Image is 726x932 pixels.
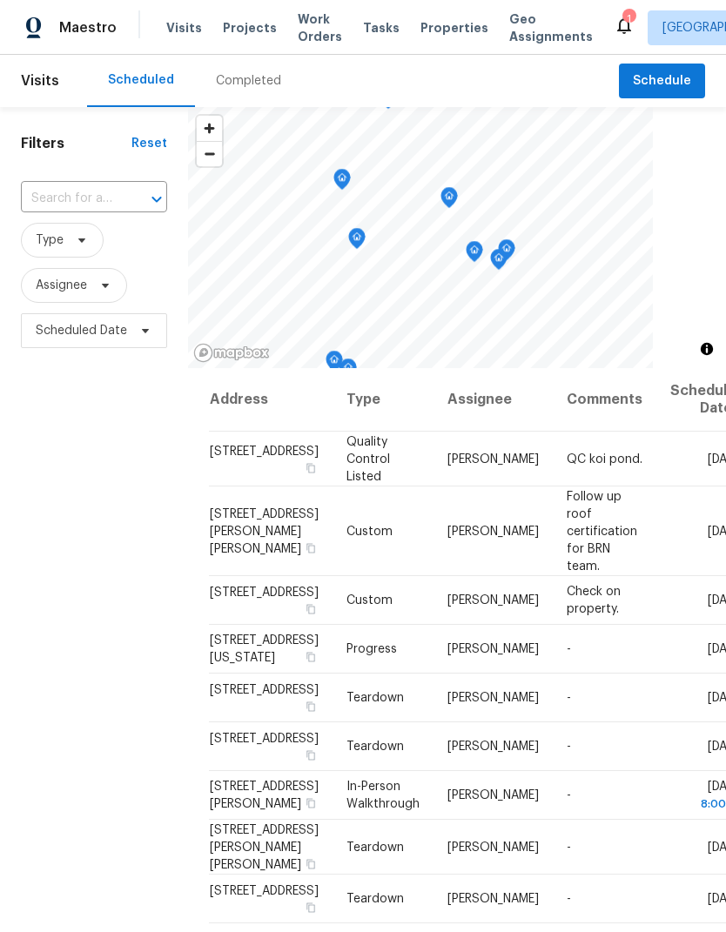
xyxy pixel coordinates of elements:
span: - [567,643,571,655]
div: Map marker [333,169,351,196]
span: [STREET_ADDRESS] [210,587,319,599]
button: Copy Address [303,540,319,555]
button: Copy Address [303,748,319,763]
div: Map marker [466,241,483,268]
span: Assignee [36,277,87,294]
span: Progress [346,643,397,655]
div: Completed [216,72,281,90]
button: Copy Address [303,855,319,871]
div: Map marker [326,351,343,378]
span: Properties [420,19,488,37]
span: [PERSON_NAME] [447,692,539,704]
span: Tasks [363,22,400,34]
span: [PERSON_NAME] [447,453,539,465]
a: Mapbox homepage [193,343,270,363]
button: Zoom out [197,141,222,166]
span: Quality Control Listed [346,435,390,482]
span: [STREET_ADDRESS][US_STATE] [210,634,319,664]
span: [PERSON_NAME] [447,841,539,853]
span: [PERSON_NAME] [447,525,539,537]
span: - [567,741,571,753]
span: Teardown [346,893,404,905]
div: 1 [622,10,635,28]
span: Visits [166,19,202,37]
button: Copy Address [303,699,319,714]
span: Schedule [633,70,691,92]
button: Copy Address [303,649,319,665]
span: Zoom out [197,142,222,166]
span: [PERSON_NAME] [447,741,539,753]
div: Map marker [498,239,515,266]
th: Address [209,368,333,432]
span: Check on property. [567,586,621,615]
span: [STREET_ADDRESS] [210,885,319,897]
span: Toggle attribution [702,339,712,359]
span: Visits [21,62,59,100]
th: Type [333,368,434,432]
span: - [567,789,571,801]
div: Map marker [440,187,458,214]
span: [STREET_ADDRESS][PERSON_NAME][PERSON_NAME] [210,823,319,870]
span: Teardown [346,692,404,704]
canvas: Map [188,107,653,368]
span: [PERSON_NAME] [447,594,539,607]
span: [PERSON_NAME] [447,643,539,655]
span: QC koi pond. [567,453,642,465]
span: Work Orders [298,10,342,45]
span: Custom [346,594,393,607]
span: - [567,893,571,905]
span: [STREET_ADDRESS][PERSON_NAME] [210,781,319,810]
span: [STREET_ADDRESS][PERSON_NAME][PERSON_NAME] [210,507,319,554]
h1: Filters [21,135,131,152]
th: Assignee [434,368,553,432]
button: Copy Address [303,459,319,475]
span: [STREET_ADDRESS] [210,733,319,745]
span: Teardown [346,841,404,853]
span: In-Person Walkthrough [346,781,420,810]
span: - [567,692,571,704]
span: Maestro [59,19,117,37]
span: Projects [223,19,277,37]
span: Teardown [346,741,404,753]
button: Copy Address [303,900,319,915]
span: Custom [346,525,393,537]
div: Reset [131,135,167,152]
span: [STREET_ADDRESS] [210,684,319,696]
span: Follow up roof certification for BRN team. [567,490,637,572]
button: Copy Address [303,795,319,811]
th: Comments [553,368,656,432]
button: Schedule [619,64,705,99]
button: Zoom in [197,116,222,141]
input: Search for an address... [21,185,118,212]
button: Toggle attribution [696,339,717,359]
span: [STREET_ADDRESS] [210,445,319,457]
button: Copy Address [303,601,319,617]
span: Type [36,231,64,249]
div: Map marker [339,359,357,386]
span: [PERSON_NAME] [447,893,539,905]
span: Geo Assignments [509,10,593,45]
button: Open [145,187,169,211]
span: Scheduled Date [36,322,127,339]
span: - [567,841,571,853]
div: Map marker [490,249,508,276]
div: Map marker [348,228,366,255]
div: Scheduled [108,71,174,89]
span: [PERSON_NAME] [447,789,539,801]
